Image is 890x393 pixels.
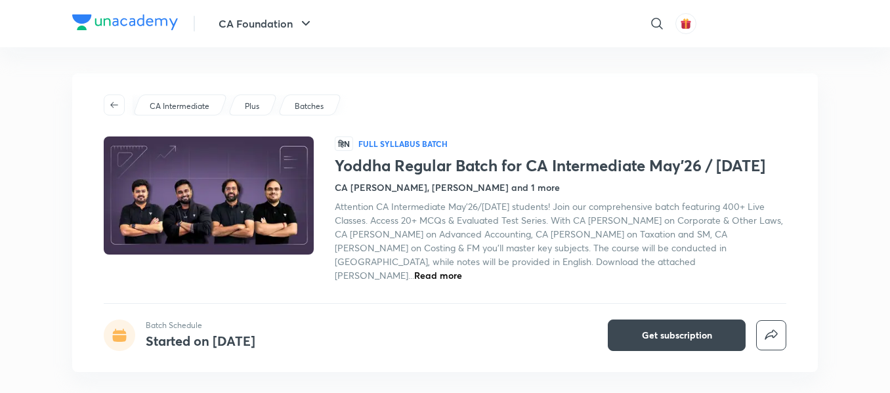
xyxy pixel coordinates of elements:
[146,320,255,331] p: Batch Schedule
[102,135,316,256] img: Thumbnail
[335,180,560,194] h4: CA [PERSON_NAME], [PERSON_NAME] and 1 more
[680,18,692,30] img: avatar
[72,14,178,33] a: Company Logo
[293,100,326,112] a: Batches
[358,138,448,149] p: Full Syllabus Batch
[150,100,209,112] p: CA Intermediate
[295,100,324,112] p: Batches
[148,100,212,112] a: CA Intermediate
[243,100,262,112] a: Plus
[245,100,259,112] p: Plus
[335,200,783,281] span: Attention CA Intermediate May'26/[DATE] students! Join our comprehensive batch featuring 400+ Liv...
[414,269,462,281] span: Read more
[146,332,255,350] h4: Started on [DATE]
[675,13,696,34] button: avatar
[335,136,353,151] span: हिN
[211,10,322,37] button: CA Foundation
[72,14,178,30] img: Company Logo
[608,320,746,351] button: Get subscription
[335,156,786,175] h1: Yoddha Regular Batch for CA Intermediate May'26 / [DATE]
[642,329,712,342] span: Get subscription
